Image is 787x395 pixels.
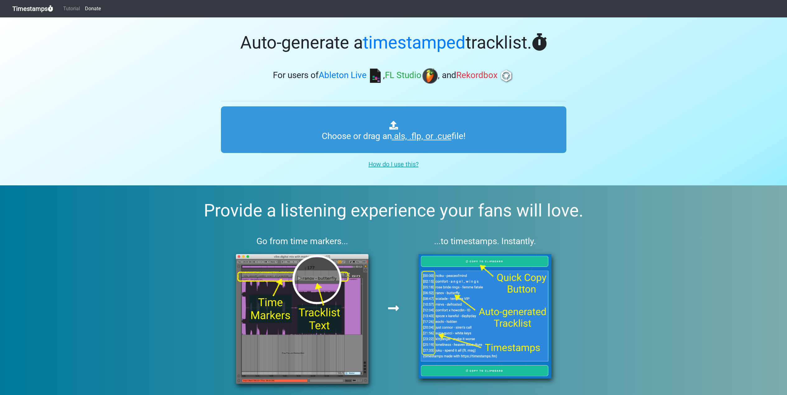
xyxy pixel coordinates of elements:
h3: For users of , , and [221,68,566,84]
a: Donate [82,2,103,15]
span: Ableton Live [319,70,367,81]
img: rb.png [499,68,514,84]
u: How do I use this? [368,160,419,168]
h2: Provide a listening experience your fans will love. [15,200,772,221]
h3: Go from time markers... [221,236,384,247]
h3: ...to timestamps. Instantly. [404,236,566,247]
span: Rekordbox [456,70,498,81]
img: fl.png [422,68,438,84]
span: timestamped [363,32,466,53]
a: Timestamps [12,2,53,15]
h1: Auto-generate a tracklist. [221,32,566,53]
img: ableton%20screenshot%20bounce.png [221,254,384,384]
img: tsfm%20results.png [404,254,566,379]
img: ableton.png [368,68,383,84]
span: FL Studio [385,70,421,81]
a: Tutorial [61,2,82,15]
